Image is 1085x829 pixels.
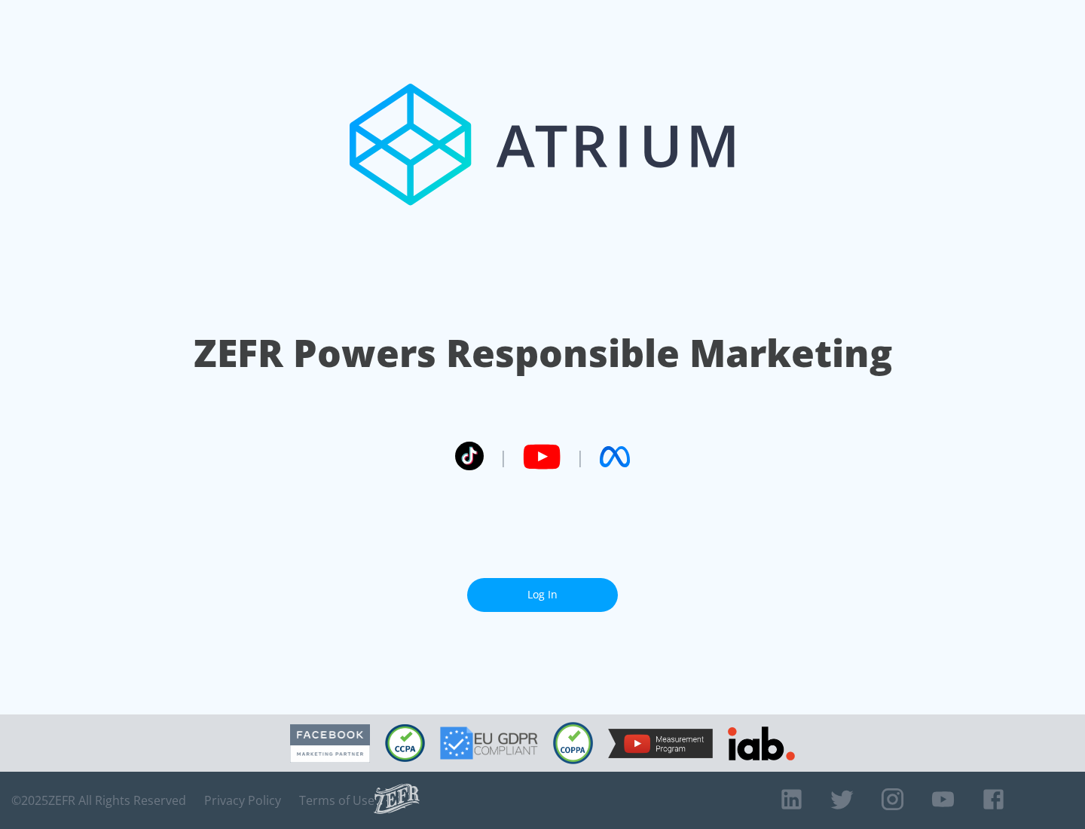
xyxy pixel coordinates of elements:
span: © 2025 ZEFR All Rights Reserved [11,793,186,808]
img: CCPA Compliant [385,724,425,762]
img: COPPA Compliant [553,722,593,764]
span: | [576,445,585,468]
h1: ZEFR Powers Responsible Marketing [194,327,892,379]
span: | [499,445,508,468]
img: GDPR Compliant [440,727,538,760]
img: YouTube Measurement Program [608,729,713,758]
img: Facebook Marketing Partner [290,724,370,763]
img: IAB [728,727,795,760]
a: Privacy Policy [204,793,281,808]
a: Log In [467,578,618,612]
a: Terms of Use [299,793,374,808]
